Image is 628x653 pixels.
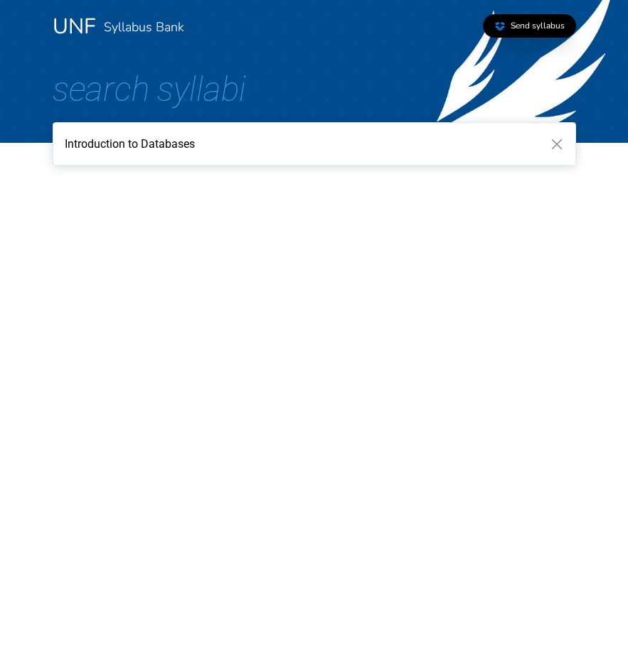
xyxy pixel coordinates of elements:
[511,20,565,31] span: Send syllabus
[104,18,184,36] a: Syllabus Bank
[483,14,576,38] a: Send syllabus
[53,12,95,41] a: UNF
[53,122,576,166] input: Search for a course
[53,69,246,109] span: Search Syllabi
